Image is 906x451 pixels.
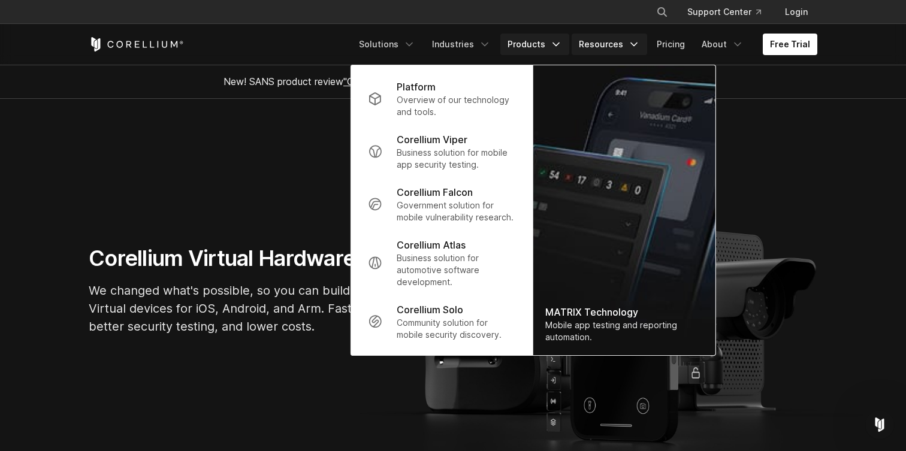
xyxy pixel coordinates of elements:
a: Corellium Viper Business solution for mobile app security testing. [358,125,526,178]
a: Corellium Falcon Government solution for mobile vulnerability research. [358,178,526,231]
a: Login [775,1,817,23]
a: Solutions [352,34,422,55]
a: Products [500,34,569,55]
div: Mobile app testing and reporting automation. [545,319,703,343]
h1: Corellium Virtual Hardware [89,245,448,272]
a: About [694,34,751,55]
a: MATRIX Technology Mobile app testing and reporting automation. [533,65,715,355]
p: Platform [397,80,436,94]
a: Free Trial [763,34,817,55]
div: Navigation Menu [642,1,817,23]
a: "Collaborative Mobile App Security Development and Analysis" [343,75,620,87]
a: Corellium Home [89,37,184,52]
p: Corellium Falcon [397,185,473,199]
p: Government solution for mobile vulnerability research. [397,199,516,223]
iframe: Intercom live chat [865,410,894,439]
a: Pricing [650,34,692,55]
span: New! SANS product review now available. [224,75,682,87]
p: Community solution for mobile security discovery. [397,317,516,341]
div: MATRIX Technology [545,305,703,319]
p: Overview of our technology and tools. [397,94,516,118]
p: Business solution for mobile app security testing. [397,147,516,171]
p: Corellium Viper [397,132,467,147]
p: Business solution for automotive software development. [397,252,516,288]
a: Corellium Atlas Business solution for automotive software development. [358,231,526,295]
button: Search [651,1,673,23]
a: Industries [425,34,498,55]
img: Matrix_WebNav_1x [533,65,715,355]
p: Corellium Solo [397,302,463,317]
div: Navigation Menu [352,34,817,55]
a: Corellium Solo Community solution for mobile security discovery. [358,295,526,348]
p: Corellium Atlas [397,238,466,252]
a: Platform Overview of our technology and tools. [358,72,526,125]
a: Resources [572,34,647,55]
p: We changed what's possible, so you can build what's next. Virtual devices for iOS, Android, and A... [89,282,448,335]
a: Support Center [678,1,771,23]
